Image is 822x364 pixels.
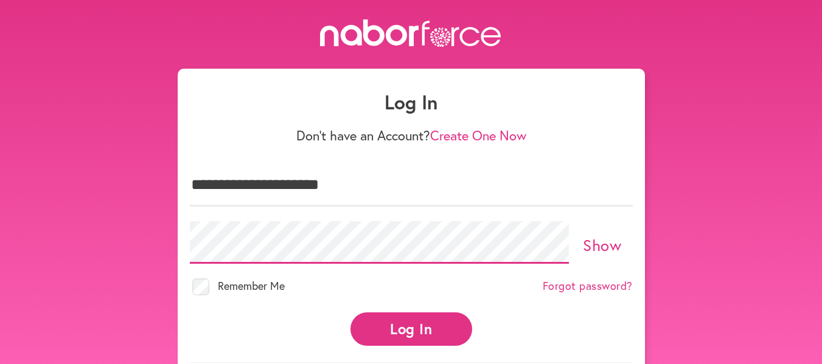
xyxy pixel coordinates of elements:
[190,91,633,114] h1: Log In
[583,235,621,255] a: Show
[430,126,526,144] a: Create One Now
[350,312,472,346] button: Log In
[218,278,285,293] span: Remember Me
[190,128,633,143] p: Don't have an Account?
[543,280,633,293] a: Forgot password?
